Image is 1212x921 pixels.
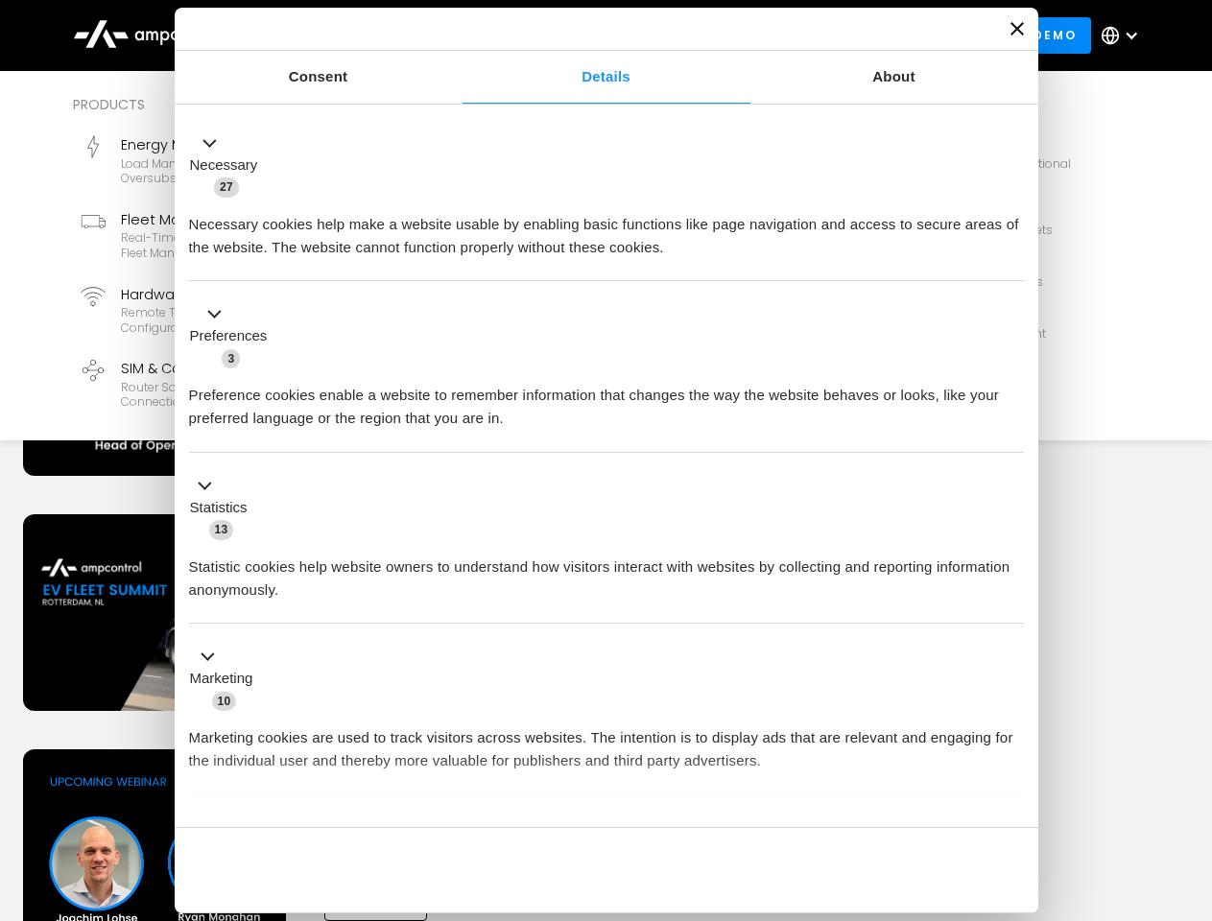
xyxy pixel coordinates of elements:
button: Marketing (10) [189,646,265,713]
button: Close banner [1010,22,1024,35]
div: Preference cookies enable a website to remember information that changes the way the website beha... [189,369,1024,430]
a: About [750,51,1038,104]
div: Hardware Diagnostics [121,284,372,305]
a: Details [463,51,750,104]
div: SIM & Connectivity [121,358,372,379]
span: 27 [214,177,239,197]
div: Real-time GPS, SoC, efficiency monitoring, fleet management [121,230,372,260]
label: Statistics [190,497,248,519]
label: Preferences [190,325,268,347]
button: Statistics (13) [189,474,259,541]
button: Okay [748,842,1023,898]
span: 13 [209,520,234,539]
button: Necessary (27) [189,131,270,199]
a: Consent [175,51,463,104]
div: Necessary cookies help make a website usable by enabling basic functions like page navigation and... [189,199,1024,259]
div: Remote troubleshooting, charger logs, configurations, diagnostic files [121,305,372,335]
label: Marketing [190,668,253,690]
a: Hardware DiagnosticsRemote troubleshooting, charger logs, configurations, diagnostic files [73,276,380,343]
div: Fleet Management [121,209,372,230]
button: Unclassified (2) [189,816,346,840]
a: SIM & ConnectivityRouter Solutions, SIM Cards, Secure Data Connection [73,350,380,417]
label: Necessary [190,154,258,177]
div: Energy Management [121,134,372,155]
span: 3 [222,349,240,368]
div: Marketing cookies are used to track visitors across websites. The intention is to display ads tha... [189,712,1024,772]
div: Products [73,94,695,115]
a: Energy ManagementLoad management, cost optimization, oversubscription [73,127,380,194]
div: Router Solutions, SIM Cards, Secure Data Connection [121,380,372,410]
a: Fleet ManagementReal-time GPS, SoC, efficiency monitoring, fleet management [73,201,380,269]
button: Preferences (3) [189,303,279,370]
span: 10 [212,692,237,711]
div: Load management, cost optimization, oversubscription [121,156,372,186]
span: 2 [317,819,335,838]
div: Statistic cookies help website owners to understand how visitors interact with websites by collec... [189,541,1024,602]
